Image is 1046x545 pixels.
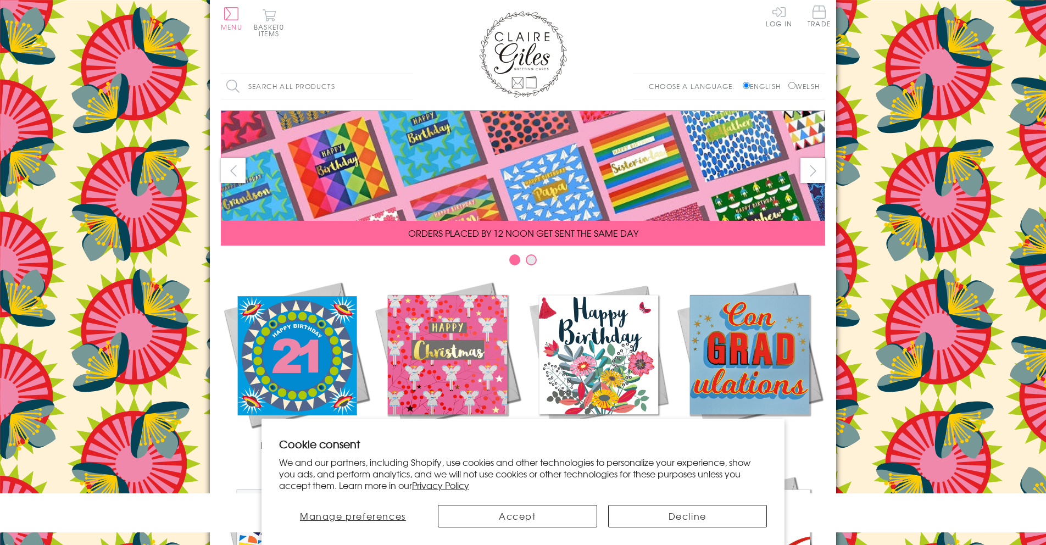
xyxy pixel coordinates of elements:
button: Menu [221,7,242,30]
button: Decline [608,505,767,527]
a: Trade [808,5,831,29]
input: Search all products [221,74,413,99]
span: New Releases [260,438,332,452]
a: Log In [766,5,792,27]
input: Welsh [788,82,795,89]
h2: Cookie consent [279,436,767,452]
button: Manage preferences [279,505,427,527]
label: Welsh [788,81,820,91]
button: Carousel Page 2 [526,254,537,265]
input: Search [402,74,413,99]
button: next [800,158,825,183]
a: Academic [674,279,825,452]
button: Carousel Page 1 (Current Slide) [509,254,520,265]
button: Accept [438,505,597,527]
img: Claire Giles Greetings Cards [479,11,567,98]
button: Basket0 items [254,9,284,37]
span: ORDERS PLACED BY 12 NOON GET SENT THE SAME DAY [408,226,638,240]
a: Birthdays [523,279,674,452]
button: prev [221,158,246,183]
input: English [743,82,750,89]
div: Carousel Pagination [221,254,825,271]
a: Privacy Policy [412,479,469,492]
label: English [743,81,786,91]
a: New Releases [221,279,372,452]
span: 0 items [259,22,284,38]
span: Manage preferences [300,509,406,522]
span: Trade [808,5,831,27]
a: Christmas [372,279,523,452]
p: Choose a language: [649,81,741,91]
span: Menu [221,22,242,32]
p: We and our partners, including Shopify, use cookies and other technologies to personalize your ex... [279,457,767,491]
